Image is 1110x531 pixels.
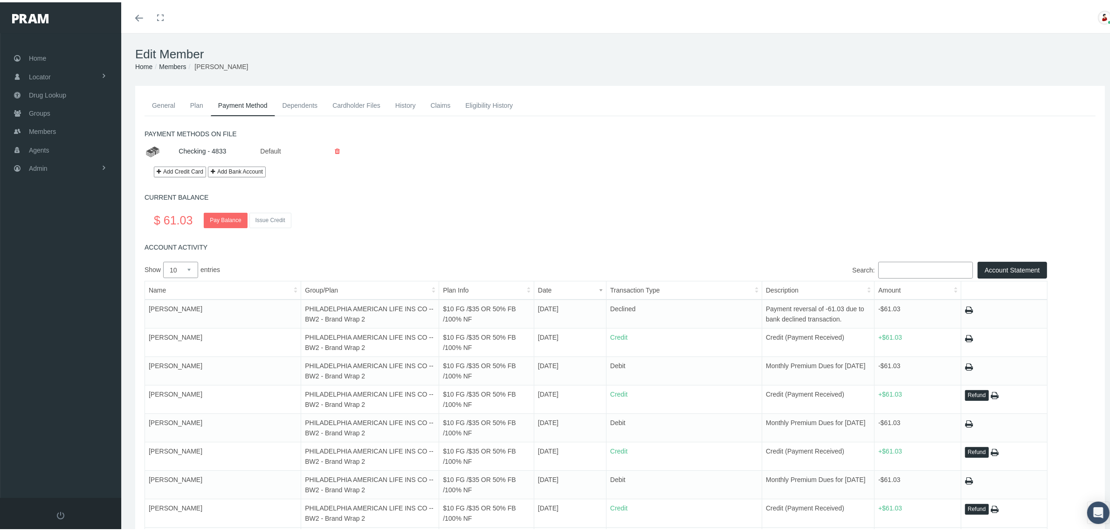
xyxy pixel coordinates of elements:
span: +$61.03 [878,388,902,396]
a: History [388,93,423,113]
th: Group/Plan: activate to sort column ascending [301,279,439,297]
div: Open Intercom Messenger [1087,499,1110,522]
span: Credit [610,331,627,339]
th: Description: activate to sort column ascending [762,279,874,297]
th: Plan Info: activate to sort column ascending [439,279,534,297]
span: [PERSON_NAME] [194,61,248,68]
span: Credit [610,445,627,453]
h5: ACCOUNT ACTIVITY [145,241,1096,249]
span: [DATE] [538,417,558,424]
img: card_bank.png [145,142,161,157]
span: [DATE] [538,360,558,367]
span: $10 FG /$35 OR 50% FB /100% NF [443,445,516,463]
span: Credit (Payment Received) [766,331,844,339]
a: Dependents [275,93,325,113]
span: Monthly Premium Dues for [DATE] [766,474,866,481]
button: Refund [965,502,989,512]
span: $10 FG /$35 OR 50% FB /100% NF [443,331,516,349]
span: [PERSON_NAME] [149,303,202,310]
span: Payment reversal of -61.03 due to bank declined transaction. [766,303,864,321]
span: $10 FG /$35 OR 50% FB /100% NF [443,360,516,377]
span: [DATE] [538,474,558,481]
a: Cardholder Files [325,93,388,113]
a: Payment Method [211,93,275,114]
label: Search: [596,259,972,276]
span: Debit [610,360,626,367]
span: +$61.03 [878,502,902,510]
span: PHILADELPHIA AMERICAN LIFE INS CO -- BW2 - Brand Wrap 2 [305,474,433,491]
span: $10 FG /$35 OR 50% FB /100% NF [443,388,516,406]
h5: CURRENT BALANCE [145,191,1096,199]
a: Plan [183,93,211,113]
span: Admin [29,157,48,175]
span: Credit (Payment Received) [766,445,844,453]
span: Debit [610,417,626,424]
span: Monthly Premium Dues for [DATE] [766,417,866,424]
a: Print [991,389,999,398]
span: [PERSON_NAME] [149,331,202,339]
a: General [145,93,183,113]
span: PHILADELPHIA AMERICAN LIFE INS CO -- BW2 - Brand Wrap 2 [305,502,433,520]
a: Print [965,474,973,483]
img: PRAM_20_x_78.png [12,12,48,21]
span: Members [29,120,56,138]
span: [PERSON_NAME] [149,474,202,481]
input: Search: [878,259,973,276]
span: [DATE] [538,502,558,510]
th: Transaction Type: activate to sort column ascending [606,279,762,297]
a: Pay Balance [204,210,247,226]
a: Print [965,332,973,341]
span: Credit (Payment Received) [766,388,844,396]
span: +$61.03 [878,331,902,339]
a: Print [991,446,999,455]
span: PHILADELPHIA AMERICAN LIFE INS CO -- BW2 - Brand Wrap 2 [305,360,433,377]
a: Members [159,61,186,68]
span: Credit (Payment Received) [766,502,844,510]
a: Print [965,417,973,426]
div: Default [253,141,280,157]
span: Drug Lookup [29,84,66,102]
span: -$61.03 [878,303,900,310]
span: PHILADELPHIA AMERICAN LIFE INS CO -- BW2 - Brand Wrap 2 [305,331,433,349]
span: Debit [610,474,626,481]
span: PHILADELPHIA AMERICAN LIFE INS CO -- BW2 - Brand Wrap 2 [305,417,433,434]
a: Print [965,303,973,313]
button: Add Bank Account [208,164,266,175]
h1: Edit Member [135,45,1105,59]
span: [DATE] [538,388,558,396]
span: -$61.03 [878,417,900,424]
a: Print [991,503,999,512]
a: Print [965,360,973,370]
span: [PERSON_NAME] [149,388,202,396]
span: PHILADELPHIA AMERICAN LIFE INS CO -- BW2 - Brand Wrap 2 [305,303,433,321]
button: Account Statement [978,259,1047,276]
button: Refund [965,445,989,455]
span: $10 FG /$35 OR 50% FB /100% NF [443,502,516,520]
span: -$61.03 [878,360,900,367]
span: [PERSON_NAME] [149,502,202,510]
span: Locator [29,66,51,84]
label: Show entries [145,259,596,276]
a: Home [135,61,152,68]
span: Agents [29,139,49,157]
th: Name: activate to sort column ascending [145,279,301,297]
span: [DATE] [538,331,558,339]
span: Groups [29,102,50,120]
span: +$61.03 [878,445,902,453]
a: Checking - 4833 [179,145,226,153]
span: $ 61.03 [154,211,193,224]
span: PHILADELPHIA AMERICAN LIFE INS CO -- BW2 - Brand Wrap 2 [305,388,433,406]
span: -$61.03 [878,474,900,481]
span: Home [29,47,46,65]
button: Refund [965,388,989,398]
a: Add Credit Card [154,164,206,175]
span: PHILADELPHIA AMERICAN LIFE INS CO -- BW2 - Brand Wrap 2 [305,445,433,463]
select: Showentries [163,259,198,276]
a: Delete [328,145,347,153]
span: [DATE] [538,303,558,310]
span: [PERSON_NAME] [149,417,202,424]
button: Issue Credit [249,210,291,226]
h5: PAYMENT METHODS ON FILE [145,128,1096,136]
span: Credit [610,388,627,396]
span: Monthly Premium Dues for [DATE] [766,360,866,367]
